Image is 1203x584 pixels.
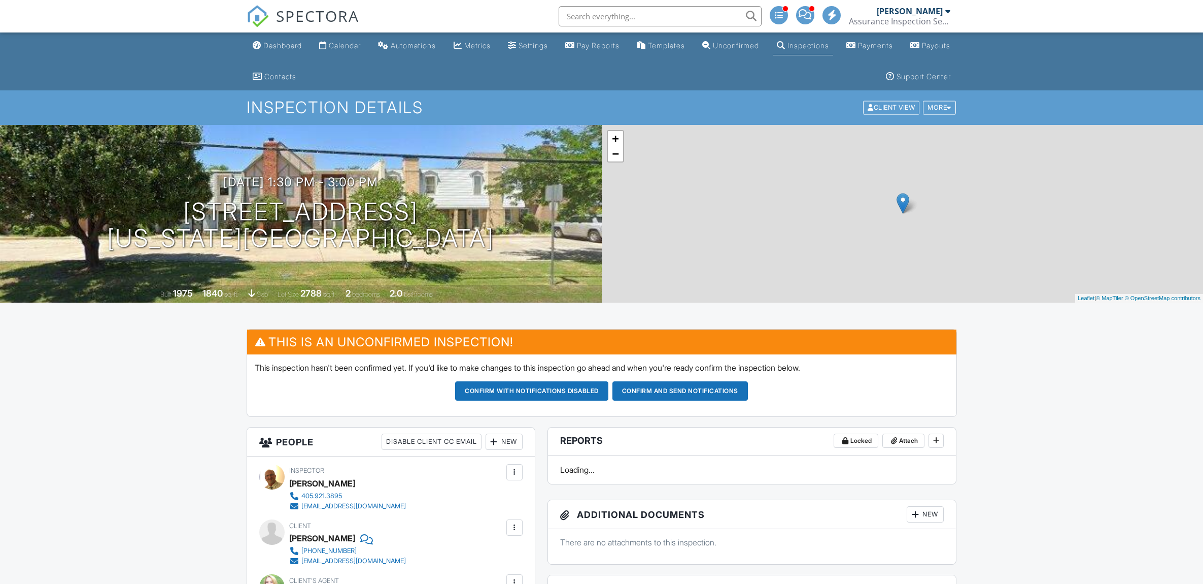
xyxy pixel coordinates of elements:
div: Assurance Inspection Services LLC [849,16,950,26]
a: Payments [842,37,897,55]
a: [EMAIL_ADDRESS][DOMAIN_NAME] [289,501,406,511]
div: [PERSON_NAME] [877,6,943,16]
div: [EMAIL_ADDRESS][DOMAIN_NAME] [301,502,406,510]
button: Confirm and send notifications [612,381,748,401]
div: Metrics [464,41,491,50]
p: There are no attachments to this inspection. [560,537,944,548]
div: Unconfirmed [713,41,759,50]
a: [PHONE_NUMBER] [289,546,406,556]
div: Settings [519,41,548,50]
a: Zoom out [608,146,623,161]
a: Zoom in [608,131,623,146]
span: sq. ft. [224,290,238,298]
div: Disable Client CC Email [382,434,482,450]
h3: [DATE] 1:30 pm - 3:00 pm [223,175,378,189]
span: sq.ft. [323,290,336,298]
a: Leaflet [1078,295,1094,301]
a: Payouts [906,37,954,55]
a: Automations (Advanced) [374,37,440,55]
span: slab [257,290,268,298]
div: Contacts [264,72,296,81]
input: Search everything... [559,6,762,26]
h1: [STREET_ADDRESS] [US_STATE][GEOGRAPHIC_DATA] [107,199,494,252]
div: 1840 [202,288,223,299]
span: Lot Size [278,290,299,298]
div: 1975 [173,288,193,299]
button: Confirm with notifications disabled [455,381,608,401]
div: Pay Reports [577,41,620,50]
a: Support Center [882,68,955,86]
div: 2788 [300,288,322,299]
span: bedrooms [352,290,380,298]
div: [PHONE_NUMBER] [301,547,357,555]
div: Payments [858,41,893,50]
div: Client View [863,101,919,115]
a: Inspections [773,37,833,55]
div: More [923,101,956,115]
div: [PERSON_NAME] [289,531,355,546]
div: Payouts [922,41,950,50]
a: Dashboard [249,37,306,55]
div: 2 [346,288,351,299]
h3: Additional Documents [548,500,956,529]
a: 405.921.3895 [289,491,406,501]
a: Metrics [450,37,495,55]
a: Unconfirmed [698,37,763,55]
span: bathrooms [404,290,433,298]
a: Client View [862,103,922,111]
a: Calendar [315,37,365,55]
div: Calendar [329,41,361,50]
div: New [486,434,523,450]
div: Automations [391,41,436,50]
a: Pay Reports [561,37,624,55]
a: Settings [504,37,552,55]
span: Inspector [289,467,324,474]
div: Support Center [897,72,951,81]
a: Contacts [249,68,300,86]
h1: Inspection Details [247,99,957,116]
div: 405.921.3895 [301,492,342,500]
span: Client [289,522,311,530]
h3: This is an Unconfirmed Inspection! [247,330,956,354]
div: [EMAIL_ADDRESS][DOMAIN_NAME] [301,557,406,565]
a: [EMAIL_ADDRESS][DOMAIN_NAME] [289,556,406,566]
a: Templates [633,37,689,55]
div: [PERSON_NAME] [289,476,355,491]
h3: People [247,428,535,457]
a: SPECTORA [247,14,359,35]
div: | [1075,294,1203,303]
div: New [907,506,944,523]
span: Built [160,290,171,298]
div: Dashboard [263,41,302,50]
p: This inspection hasn't been confirmed yet. If you'd like to make changes to this inspection go ah... [255,362,949,373]
a: © OpenStreetMap contributors [1125,295,1200,301]
a: © MapTiler [1096,295,1123,301]
img: The Best Home Inspection Software - Spectora [247,5,269,27]
div: 2.0 [390,288,402,299]
span: SPECTORA [276,5,359,26]
div: Templates [648,41,685,50]
div: Inspections [787,41,829,50]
